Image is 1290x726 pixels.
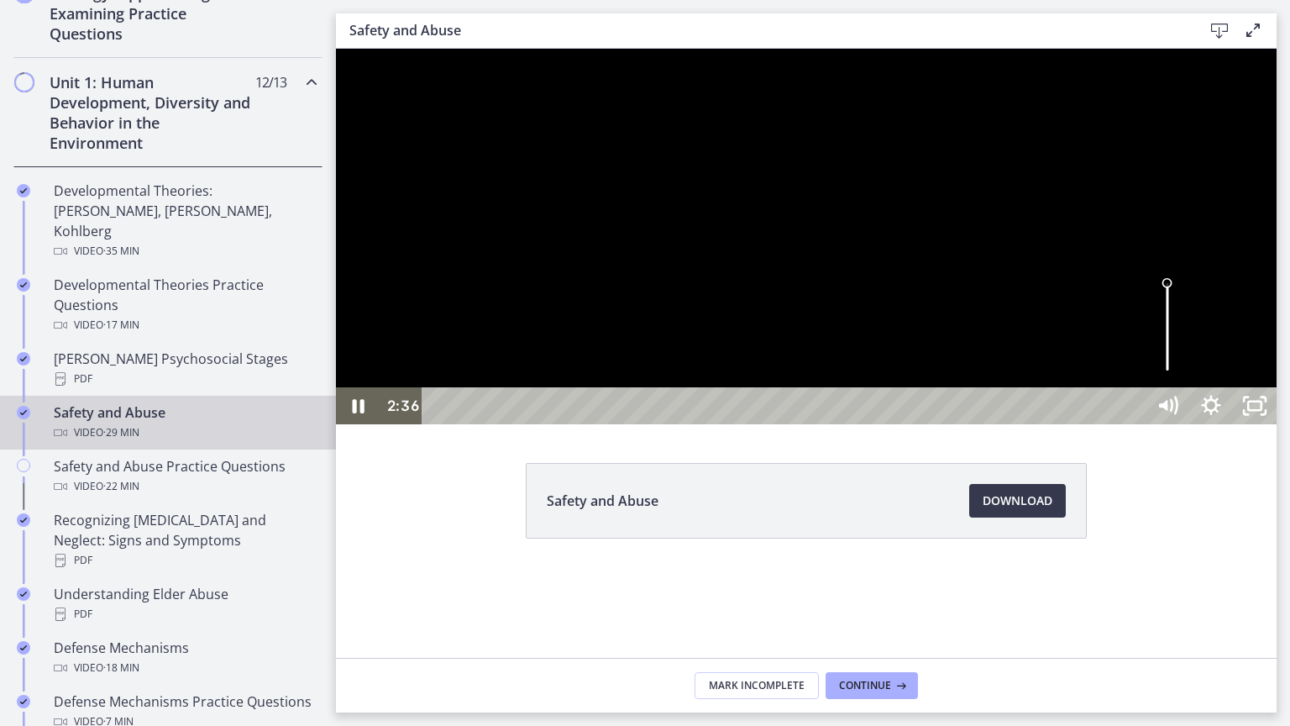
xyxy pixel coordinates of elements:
span: 12 / 13 [255,72,286,92]
i: Completed [17,278,30,292]
span: · 22 min [103,476,139,497]
div: Video [54,423,316,443]
button: Continue [826,672,918,699]
button: Mute [810,339,853,376]
h2: Unit 1: Human Development, Diversity and Behavior in the Environment [50,72,254,153]
div: Recognizing [MEDICAL_DATA] and Neglect: Signs and Symptoms [54,510,316,571]
i: Completed [17,587,30,601]
div: Developmental Theories: [PERSON_NAME], [PERSON_NAME], Kohlberg [54,181,316,261]
div: Volume [810,218,853,339]
div: [PERSON_NAME] Psychosocial Stages [54,349,316,389]
i: Completed [17,513,30,527]
div: Video [54,241,316,261]
button: Mark Incomplete [695,672,819,699]
div: Defense Mechanisms [54,638,316,678]
span: Continue [839,679,891,692]
div: Developmental Theories Practice Questions [54,275,316,335]
span: · 18 min [103,658,139,678]
div: Video [54,315,316,335]
div: PDF [54,604,316,624]
span: · 29 min [103,423,139,443]
span: Download [983,491,1052,511]
i: Completed [17,641,30,655]
button: Show settings menu [853,339,897,376]
div: Video [54,476,316,497]
i: Completed [17,352,30,366]
span: Safety and Abuse [547,491,658,511]
iframe: Video Lesson [336,49,1277,424]
span: · 35 min [103,241,139,261]
div: Understanding Elder Abuse [54,584,316,624]
button: Unfullscreen [897,339,941,376]
span: Mark Incomplete [709,679,805,692]
div: PDF [54,550,316,571]
i: Completed [17,184,30,197]
i: Completed [17,695,30,708]
a: Download [969,484,1066,518]
div: PDF [54,369,316,389]
h3: Safety and Abuse [349,20,1176,40]
div: Safety and Abuse [54,402,316,443]
div: Video [54,658,316,678]
span: · 17 min [103,315,139,335]
div: Safety and Abuse Practice Questions [54,456,316,497]
i: Completed [17,406,30,419]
